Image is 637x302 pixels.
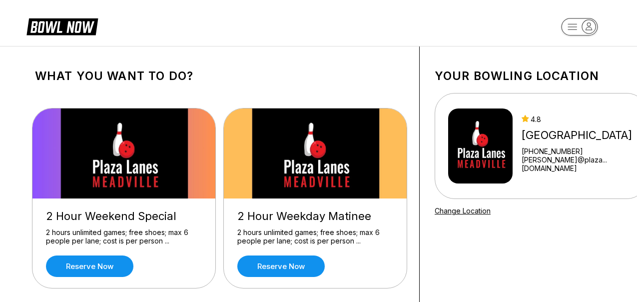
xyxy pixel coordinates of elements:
[435,206,491,215] a: Change Location
[448,108,513,183] img: Plaza Lanes Meadville
[46,228,202,245] div: 2 hours unlimited games; free shoes; max 6 people per lane; cost is per person ...
[237,209,393,223] div: 2 Hour Weekday Matinee
[46,255,133,277] a: Reserve now
[46,209,202,223] div: 2 Hour Weekend Special
[224,108,408,198] img: 2 Hour Weekday Matinee
[35,69,404,83] h1: What you want to do?
[237,255,325,277] a: Reserve now
[32,108,216,198] img: 2 Hour Weekend Special
[237,228,393,245] div: 2 hours unlimited games; free shoes; max 6 people per lane; cost is per person ...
